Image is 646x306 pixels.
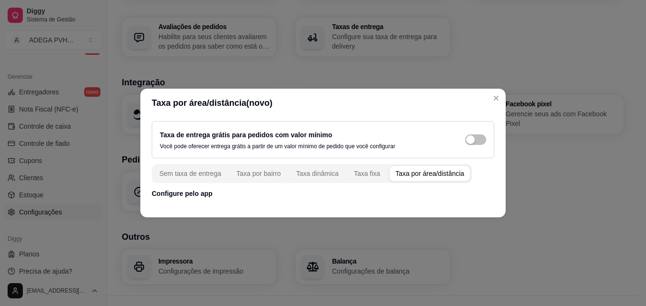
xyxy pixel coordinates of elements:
[395,169,464,178] div: Taxa por área/distância
[296,169,339,178] div: Taxa dinâmica
[489,91,504,106] button: Close
[152,189,494,198] p: Configure pelo app
[160,131,332,139] label: Taxa de entrega grátis para pedidos com valor mínimo
[236,169,281,178] div: Taxa por bairro
[140,89,506,117] header: Taxa por área/distância(novo)
[159,169,221,178] div: Sem taxa de entrega
[354,169,380,178] div: Taxa fixa
[160,143,395,150] p: Você pode oferecer entrega grátis a partir de um valor mínimo de pedido que você configurar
